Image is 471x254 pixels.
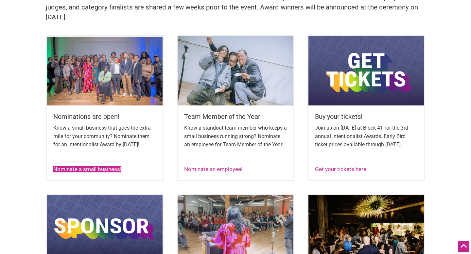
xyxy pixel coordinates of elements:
a: Nominate a small business! [53,166,121,172]
h5: Buy your tickets! [315,112,418,121]
h5: Team Member of the Year [184,112,287,121]
a: Nominate an employee! [184,166,242,172]
h5: Nominations are open! [53,112,156,121]
p: Know a standout team member who keeps a small business running strong? Nominate an employee for T... [184,124,287,149]
p: Know a small business that goes the extra mile for your community? Nominate them for an Intention... [53,124,156,149]
div: Scroll Back to Top [458,241,469,252]
p: Join us on [DATE] at Block 41 for the 3rd annual Intentionalist Awards. Early Bird ticket prices ... [315,124,418,149]
a: Get your tickets here! [315,166,368,172]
